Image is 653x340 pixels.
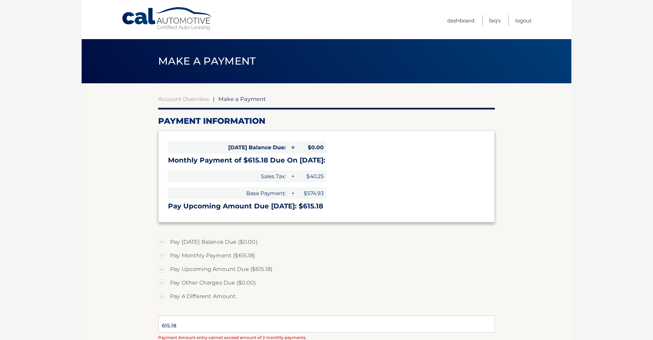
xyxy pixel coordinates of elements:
[289,187,296,199] span: +
[515,15,532,26] a: Logout
[218,96,266,102] span: Make a Payment
[158,335,306,340] span: Payment Amount entry cannot exceed amount of 2 monthly payments.
[289,141,296,153] span: =
[213,96,215,102] span: |
[489,15,501,26] a: FAQ's
[168,170,288,182] span: Sales Tax:
[158,276,495,290] label: Pay Other Charges Due ($0.00)
[296,187,326,199] span: $574.93
[168,202,485,210] h3: Pay Upcoming Amount Due [DATE]: $615.18
[168,141,288,153] span: [DATE] Balance Due:
[296,141,326,153] span: $0.00
[168,187,288,199] span: Base Payment:
[158,235,495,249] label: Pay [DATE] Balance Due ($0.00)
[289,170,296,182] span: +
[158,55,256,67] span: Make a Payment
[158,96,209,102] a: Account Overview
[296,170,326,182] span: $40.25
[168,156,485,165] h3: Monthly Payment of $615.18 Due On [DATE]:
[158,262,495,276] label: Pay Upcoming Amount Due ($615.18)
[158,316,495,333] input: Payment Amount
[158,116,495,126] h2: Payment Information
[158,290,495,303] label: Pay A Different Amount
[447,15,474,26] a: Dashboard
[158,249,495,262] label: Pay Monthly Payment ($615.18)
[121,7,213,31] a: Cal Automotive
